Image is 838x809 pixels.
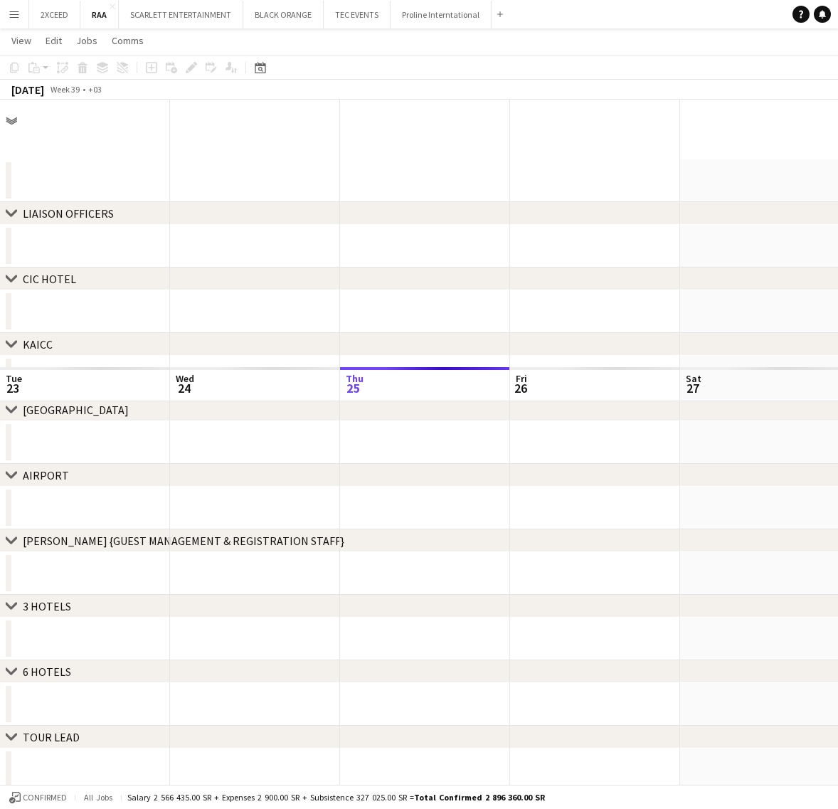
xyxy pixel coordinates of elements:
[88,84,102,95] div: +03
[46,34,62,47] span: Edit
[23,730,80,744] div: TOUR LEAD
[344,380,364,396] span: 25
[686,372,701,385] span: Sat
[414,792,545,803] span: Total Confirmed 2 896 360.00 SR
[7,790,69,805] button: Confirmed
[6,31,37,50] a: View
[23,534,344,548] div: [PERSON_NAME] {GUEST MANAGEMENT & REGISTRATION STAFF}
[23,665,71,679] div: 6 HOTELS
[23,599,71,613] div: 3 HOTELS
[324,1,391,28] button: TEC EVENTS
[81,792,115,803] span: All jobs
[23,206,114,221] div: LIAISON OFFICERS
[684,380,701,396] span: 27
[47,84,83,95] span: Week 39
[29,1,80,28] button: 2XCEED
[40,31,68,50] a: Edit
[23,793,67,803] span: Confirmed
[514,380,527,396] span: 26
[6,372,22,385] span: Tue
[243,1,324,28] button: BLACK ORANGE
[11,83,44,97] div: [DATE]
[23,337,53,351] div: KAICC
[391,1,492,28] button: Proline Interntational
[70,31,103,50] a: Jobs
[176,372,194,385] span: Wed
[106,31,149,50] a: Comms
[119,1,243,28] button: SCARLETT ENTERTAINMENT
[4,380,22,396] span: 23
[112,34,144,47] span: Comms
[127,792,545,803] div: Salary 2 566 435.00 SR + Expenses 2 900.00 SR + Subsistence 327 025.00 SR =
[174,380,194,396] span: 24
[11,34,31,47] span: View
[23,272,76,286] div: CIC HOTEL
[516,372,527,385] span: Fri
[23,468,69,482] div: AIRPORT
[346,372,364,385] span: Thu
[76,34,97,47] span: Jobs
[23,403,129,417] div: [GEOGRAPHIC_DATA]
[80,1,119,28] button: RAA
